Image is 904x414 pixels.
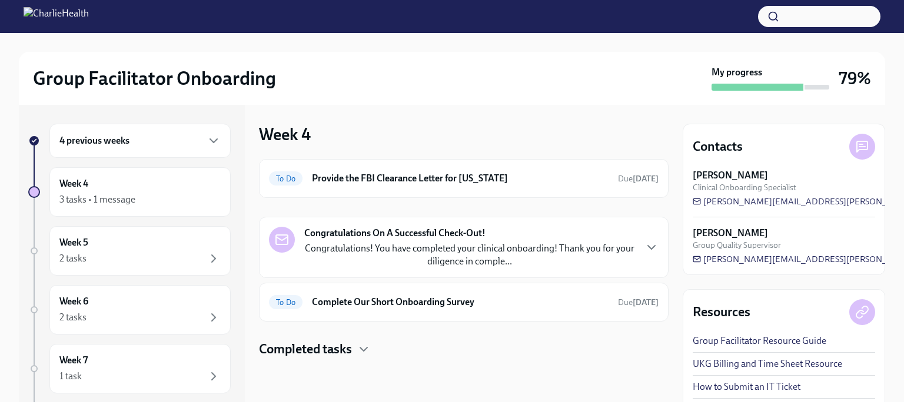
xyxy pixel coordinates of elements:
div: 2 tasks [59,311,87,324]
span: Group Quality Supervisor [693,240,781,251]
div: 4 previous weeks [49,124,231,158]
h4: Completed tasks [259,340,352,358]
a: Week 71 task [28,344,231,393]
h3: 79% [839,68,871,89]
a: Week 43 tasks • 1 message [28,167,231,217]
strong: [PERSON_NAME] [693,227,768,240]
strong: Congratulations On A Successful Check-Out! [304,227,486,240]
strong: [PERSON_NAME] [693,169,768,182]
div: 1 task [59,370,82,383]
span: To Do [269,298,303,307]
a: Week 62 tasks [28,285,231,334]
span: September 23rd, 2025 10:00 [618,297,659,308]
h4: Contacts [693,138,743,155]
strong: [DATE] [633,297,659,307]
div: Completed tasks [259,340,669,358]
a: To DoComplete Our Short Onboarding SurveyDue[DATE] [269,293,659,312]
a: How to Submit an IT Ticket [693,380,800,393]
h6: Provide the FBI Clearance Letter for [US_STATE] [312,172,609,185]
h6: Week 6 [59,295,88,308]
span: Clinical Onboarding Specialist [693,182,796,193]
strong: My progress [712,66,762,79]
span: September 16th, 2025 10:00 [618,173,659,184]
a: To DoProvide the FBI Clearance Letter for [US_STATE]Due[DATE] [269,169,659,188]
h6: Week 5 [59,236,88,249]
a: UKG Billing and Time Sheet Resource [693,357,842,370]
h4: Resources [693,303,750,321]
div: 2 tasks [59,252,87,265]
strong: [DATE] [633,174,659,184]
span: Due [618,297,659,307]
h2: Group Facilitator Onboarding [33,67,276,90]
p: Congratulations! You have completed your clinical onboarding! Thank you for your diligence in com... [304,242,635,268]
span: To Do [269,174,303,183]
a: Group Facilitator Resource Guide [693,334,826,347]
h6: Week 7 [59,354,88,367]
span: Due [618,174,659,184]
a: Week 52 tasks [28,226,231,276]
h3: Week 4 [259,124,311,145]
h6: Complete Our Short Onboarding Survey [312,296,609,309]
h6: Week 4 [59,177,88,190]
div: 3 tasks • 1 message [59,193,135,206]
img: CharlieHealth [24,7,89,26]
h6: 4 previous weeks [59,134,129,147]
